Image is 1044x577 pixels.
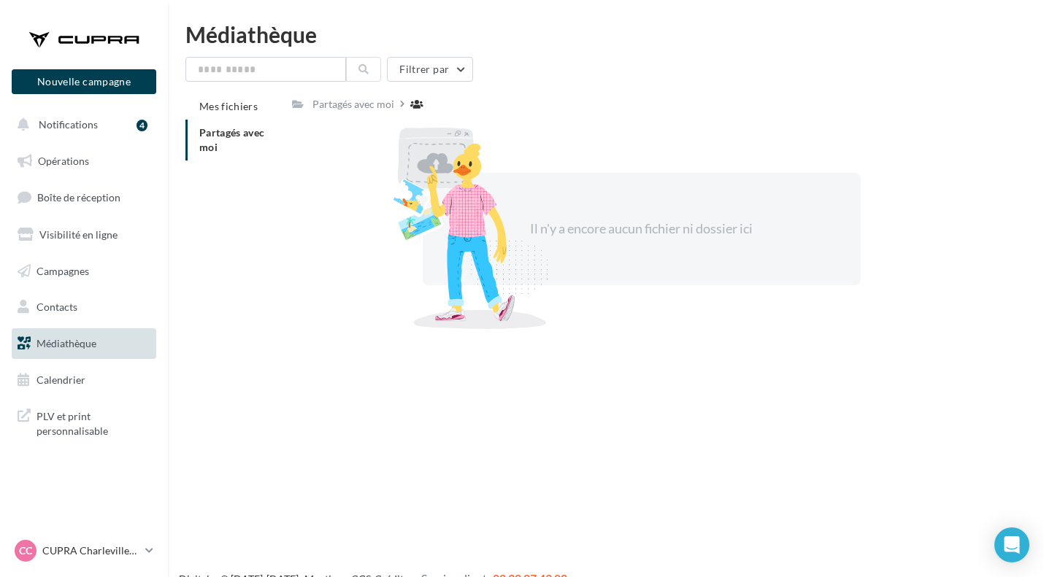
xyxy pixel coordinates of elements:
[9,109,153,140] button: Notifications 4
[37,373,85,386] span: Calendrier
[994,527,1029,562] div: Open Intercom Messenger
[9,400,159,444] a: PLV et print personnalisable
[9,256,159,287] a: Campagnes
[9,292,159,322] a: Contacts
[530,220,753,236] span: Il n'y a encore aucun fichier ni dossier ici
[38,155,89,167] span: Opérations
[37,301,77,313] span: Contacts
[199,126,265,153] span: Partagés avec moi
[19,543,32,558] span: CC
[9,220,159,250] a: Visibilité en ligne
[9,365,159,395] a: Calendrier
[39,118,98,131] span: Notifications
[37,264,89,276] span: Campagnes
[42,543,139,558] p: CUPRA Charleville-[GEOGRAPHIC_DATA]
[9,328,159,359] a: Médiathèque
[37,191,120,204] span: Boîte de réception
[9,182,159,213] a: Boîte de réception
[9,146,159,177] a: Opérations
[387,57,473,82] button: Filtrer par
[12,537,156,565] a: CC CUPRA Charleville-[GEOGRAPHIC_DATA]
[312,97,394,112] div: Partagés avec moi
[185,23,1026,45] div: Médiathèque
[199,100,258,112] span: Mes fichiers
[39,228,118,241] span: Visibilité en ligne
[37,406,150,438] span: PLV et print personnalisable
[37,337,96,349] span: Médiathèque
[12,69,156,94] button: Nouvelle campagne
[137,120,147,131] div: 4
